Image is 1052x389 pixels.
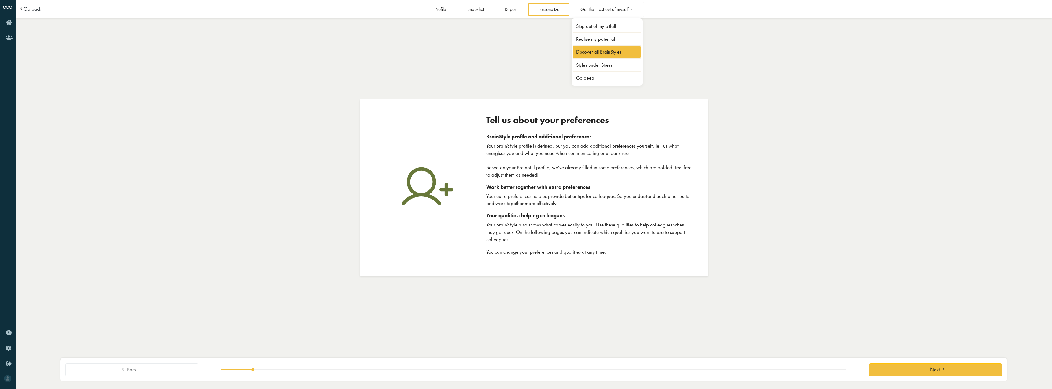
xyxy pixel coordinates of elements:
[486,249,693,256] p: You can change your preferences and qualities at any time.
[65,363,198,376] button: Back
[486,212,693,219] div: Your qualities: helping colleagues
[486,142,693,179] p: Your BrainStyle profile is defined, but you can add additional preferences yourself. Tell us what...
[425,3,456,16] a: Profile
[573,20,641,32] a: Step out of my pitfall
[457,3,494,16] a: Snapshot
[127,366,137,373] span: Back
[486,221,693,243] p: Your BrainStyle also shows what comes easily to you. Use these qualities to help colleagues when ...
[486,115,693,126] div: Tell us about your preferences
[495,3,527,16] a: Report
[486,184,693,190] div: Work better together with extra preferences
[571,3,643,16] a: Get the most out of myself
[869,363,1002,376] button: Next
[580,7,629,12] span: Get the most out of myself
[573,59,641,71] a: Styles under Stress
[573,72,641,84] a: Go deep!
[486,133,693,140] div: BrainStyle profile and additional preferences
[486,193,693,208] p: Your extra preferences help us provide better tips for colleagues. So you understand each other b...
[24,6,41,12] a: Go back
[528,3,569,16] a: Personalize
[573,46,641,58] a: Discover all BrainStyles
[930,366,940,373] span: Next
[573,33,641,45] a: Realise my potential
